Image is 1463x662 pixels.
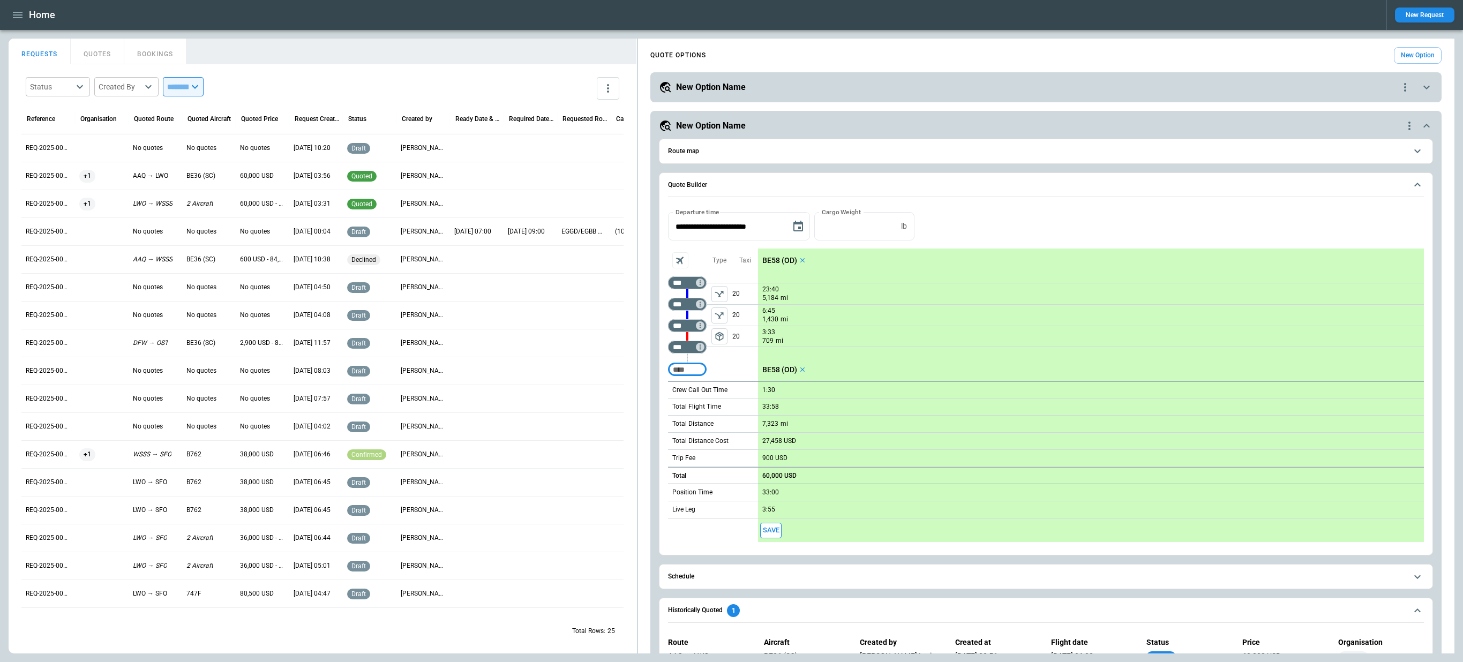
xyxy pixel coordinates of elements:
p: 08/08/2025 03:31 [294,199,331,208]
button: REQUESTS [9,39,71,64]
p: REQ-2025-000012 [26,506,71,515]
p: Position Time [672,488,712,497]
div: Requested Route [562,115,608,123]
p: 33:58 [762,403,779,411]
p: BE36 (SC) [186,255,215,264]
span: declined [349,256,378,264]
button: Route map [668,139,1423,163]
h6: Total [672,472,686,479]
div: Status [30,81,73,92]
p: Aliona Newkkk Luti [401,199,446,208]
p: 20 [732,283,758,304]
h1: Home [29,9,55,21]
p: B762 [186,478,201,487]
p: 06/23/2025 08:03 [294,366,331,375]
h5: New Option Name [676,120,746,132]
p: Taxi [739,256,751,265]
p: 08/28/2025 10:20 [294,144,331,153]
p: REQ-2025-000019 [26,311,71,320]
p: 1,430 [762,315,778,324]
p: 33:00 [762,488,779,496]
span: package_2 [714,331,725,342]
p: lb [901,222,907,231]
p: Andy Burvill [401,422,446,431]
p: Aliona Newkkk Luti [401,311,446,320]
p: No quotes [240,227,270,236]
p: 2 Aircraft [186,561,213,570]
p: REQ-2025-000009 [26,589,71,598]
p: REQ-2025-000018 [26,338,71,348]
p: AAQ → LWO [133,171,168,180]
div: Not found [668,319,707,332]
p: DFW → OST [133,338,168,348]
span: +1 [79,190,95,217]
button: Quote Builder [668,173,1423,198]
button: left aligned [711,328,727,344]
p: LWO → WSSS [133,199,172,208]
p: No quotes [240,311,270,320]
div: declined reason 2 [347,254,380,265]
span: draft [349,423,368,431]
p: No quotes [186,283,216,292]
p: No quotes [133,394,163,403]
p: REQ-2025-000021 [26,255,71,264]
p: 08/08/2025 03:56 [294,171,331,180]
p: Aliona Newkkk Luti [401,394,446,403]
button: New Option Namequote-option-actions [659,81,1432,94]
p: REQ-2025-000010 [26,561,71,570]
p: Aliona Newkkk Luti [401,478,446,487]
span: draft [349,145,368,152]
p: No quotes [133,144,163,153]
p: Total Rows: [572,627,605,636]
p: 709 [762,336,774,345]
p: Created by [860,638,943,647]
p: 747F [186,589,201,598]
span: quoted [1149,653,1174,660]
p: LWO → SFO [133,506,167,515]
p: Ben Jeater [401,283,446,292]
p: BE58 (OD) [762,256,797,265]
p: No quotes [240,394,270,403]
div: Reference [27,115,55,123]
p: 36,000 USD - 36,300 USD [240,533,285,543]
span: draft [349,507,368,514]
div: Status [348,115,366,123]
h4: QUOTE OPTIONS [650,53,706,58]
p: Aliona Newkkk Luti [401,589,446,598]
label: Departure time [676,207,719,216]
p: 06/13/2025 04:02 [294,422,331,431]
p: 08/08/2025 00:04 [294,227,331,236]
p: BE36 (SC) [186,338,215,348]
span: draft [349,228,368,236]
p: No quotes [186,394,216,403]
button: New Option [1394,47,1442,64]
p: 38,000 USD [240,450,274,459]
p: 20 [732,326,758,347]
p: Created at [955,638,1038,647]
p: (1000.9 lbs - 2 m³) Perishables [615,227,660,236]
p: REQ-2025-000013 [26,478,71,487]
p: REQ-2025-000017 [26,366,71,375]
p: No quotes [240,283,270,292]
p: Aliona Newkkk Luti [401,144,446,153]
div: Too short [668,363,707,376]
p: 10/27/2025 07:00 [454,227,491,236]
p: Trip Fee [672,454,695,463]
p: REQ-2025-000020 [26,283,71,292]
button: Schedule [668,565,1423,589]
p: 08/07/2025 10:38 [294,255,331,264]
p: 2,900 USD - 81,600 USD [240,338,285,348]
p: 06/11/2025 06:45 [294,478,331,487]
div: quote-option-actions [1399,81,1412,94]
h5: New Option Name [676,81,746,93]
div: Quoted Route [134,115,174,123]
p: BE36 (SC) [186,171,215,180]
span: draft [349,284,368,291]
p: Aircraft [764,638,847,647]
p: 2 Aircraft [186,533,213,543]
div: quote-option-actions [1403,119,1416,132]
button: Historically Quoted1 [668,598,1423,623]
p: 5,184 [762,294,778,303]
p: 25 [607,627,615,636]
p: REQ-2025-000015 [26,422,71,431]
